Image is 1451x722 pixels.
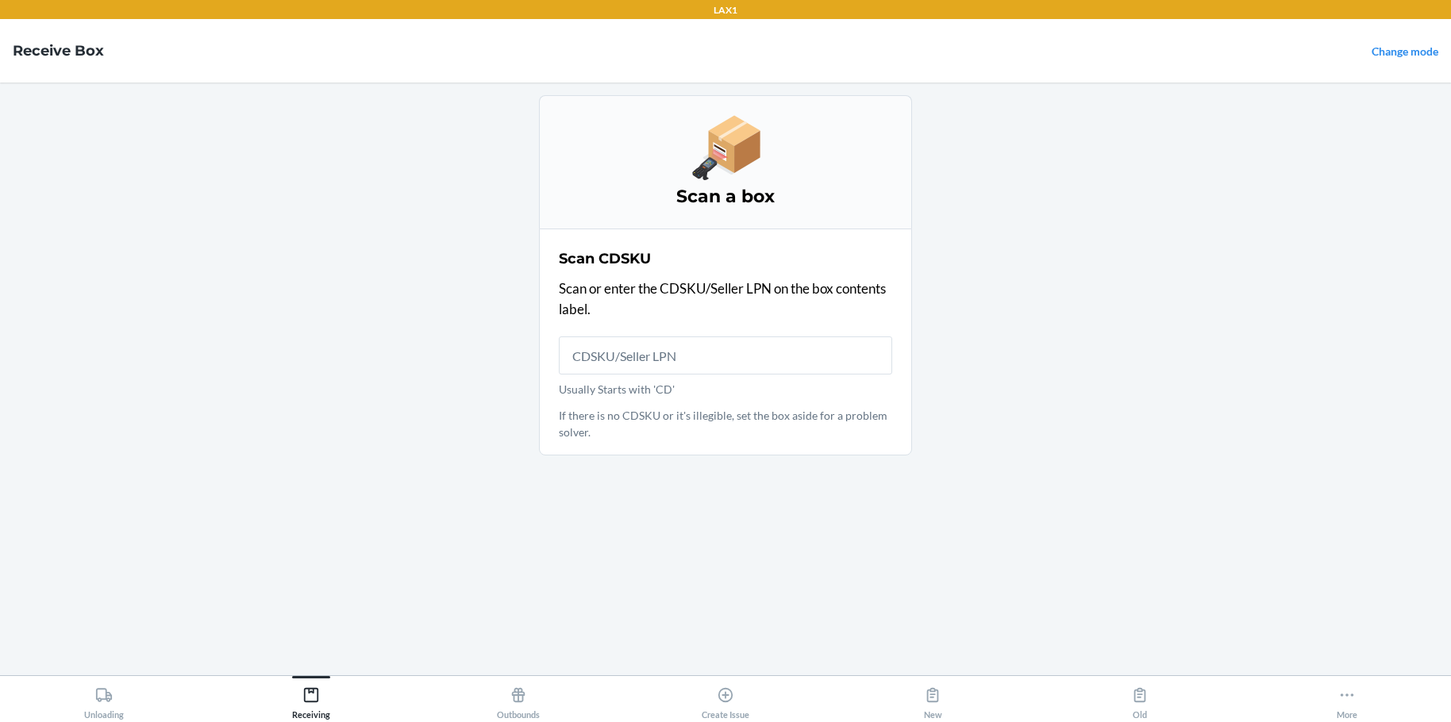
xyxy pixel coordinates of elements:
div: Old [1131,680,1149,720]
div: Receiving [292,680,330,720]
p: If there is no CDSKU or it's illegible, set the box aside for a problem solver. [559,407,892,440]
h4: Receive Box [13,40,104,61]
button: New [829,676,1037,720]
div: Outbounds [497,680,540,720]
a: Change mode [1372,44,1438,58]
p: LAX1 [714,3,737,17]
div: Unloading [84,680,124,720]
div: New [924,680,942,720]
h3: Scan a box [559,184,892,209]
input: Usually Starts with 'CD' [559,336,892,374]
button: Outbounds [414,676,622,720]
h2: Scan CDSKU [559,248,651,269]
button: More [1244,676,1451,720]
div: More [1337,680,1357,720]
button: Old [1037,676,1244,720]
p: Usually Starts with 'CD' [559,381,892,397]
button: Receiving [207,676,414,720]
button: Create Issue [622,676,829,720]
div: Create Issue [702,680,749,720]
p: Scan or enter the CDSKU/Seller LPN on the box contents label. [559,278,892,319]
